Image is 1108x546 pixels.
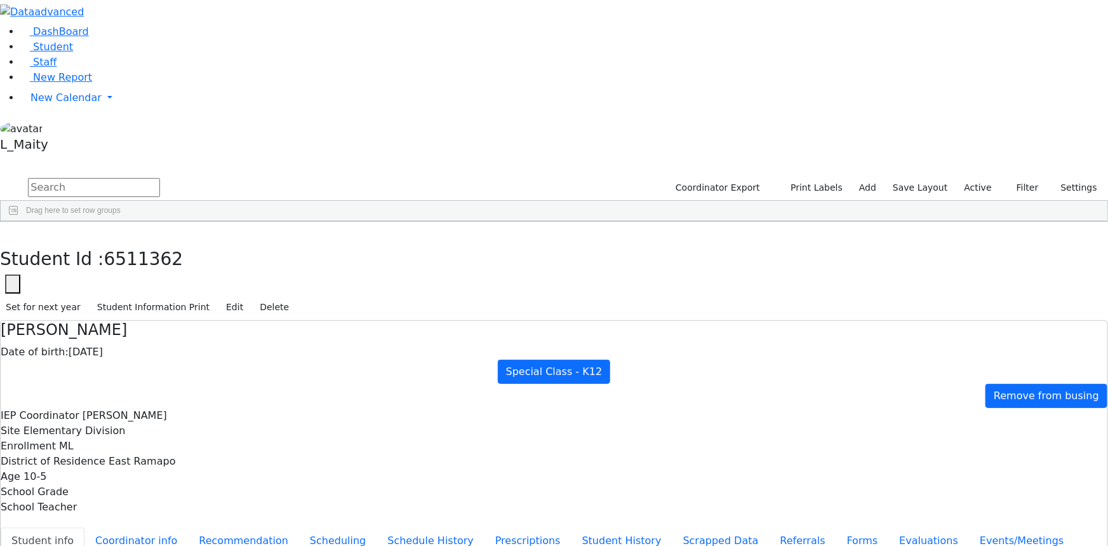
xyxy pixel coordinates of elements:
[1000,178,1045,198] button: Filter
[91,297,215,317] button: Student Information Print
[83,409,167,421] span: [PERSON_NAME]
[30,92,102,104] span: New Calendar
[109,455,176,467] span: East Ramapo
[498,360,611,384] a: Special Class - K12
[33,25,89,38] span: DashBoard
[20,71,92,83] a: New Report
[59,440,74,452] span: ML
[887,178,953,198] button: Save Layout
[1,500,77,515] label: School Teacher
[26,206,121,215] span: Drag here to set row groups
[220,297,249,317] button: Edit
[104,249,184,270] span: 6511362
[23,425,126,437] span: Elementary Division
[985,384,1107,408] a: Remove from busing
[1045,178,1103,198] button: Settings
[1,469,20,484] label: Age
[20,41,73,53] a: Student
[33,71,92,83] span: New Report
[1,321,1107,339] h4: [PERSON_NAME]
[1,408,79,423] label: IEP Coordinator
[1,439,56,454] label: Enrollment
[33,41,73,53] span: Student
[1,345,1107,360] div: [DATE]
[20,56,57,68] a: Staff
[776,178,848,198] button: Print Labels
[1,345,69,360] label: Date of birth:
[28,178,160,197] input: Search
[959,178,998,198] label: Active
[1,484,69,500] label: School Grade
[33,56,57,68] span: Staff
[667,178,766,198] button: Coordinator Export
[254,297,295,317] button: Delete
[23,470,46,482] span: 10-5
[20,85,1108,111] a: New Calendar
[853,178,882,198] a: Add
[1,423,20,439] label: Site
[20,25,89,38] a: DashBoard
[1,454,105,469] label: District of Residence
[994,390,1099,402] span: Remove from busing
